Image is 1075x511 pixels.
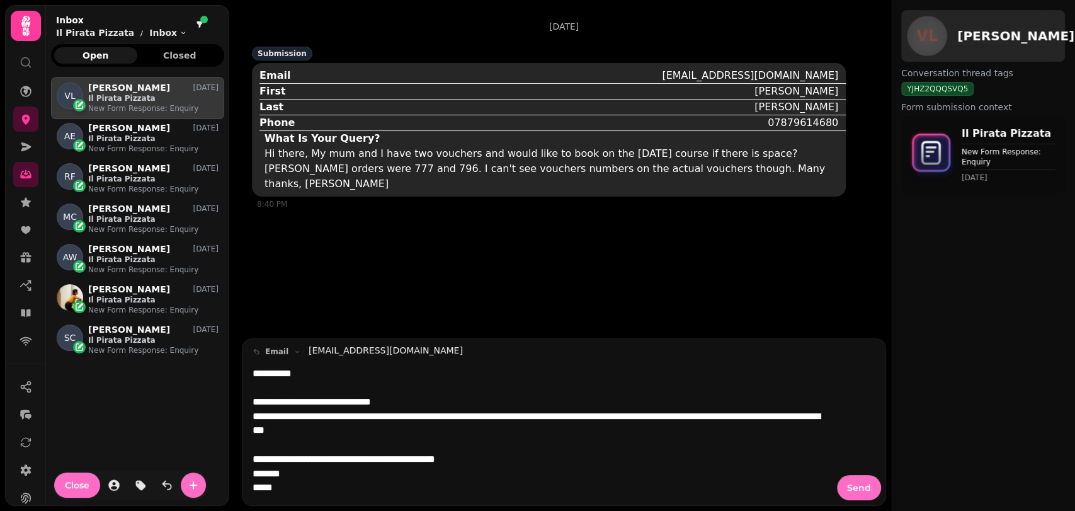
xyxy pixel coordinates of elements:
p: [PERSON_NAME] [88,123,170,134]
span: AW [63,251,77,263]
button: Send [837,475,881,500]
button: filter [192,17,207,32]
div: [PERSON_NAME] [754,100,838,115]
div: 07879614680 [768,115,838,130]
span: VL [64,89,75,102]
p: [PERSON_NAME] [88,284,170,295]
div: What Is Your Query? [264,131,380,146]
p: New Form Response: Enquiry [88,265,219,275]
div: Submission [252,47,312,60]
div: grid [51,77,224,500]
h2: [PERSON_NAME] [957,27,1074,45]
p: [DATE] [193,284,219,294]
button: Open [54,47,137,64]
p: [DATE] [193,83,219,93]
p: [DATE] [549,20,579,33]
span: Send [847,483,871,492]
button: create-convo [181,473,206,498]
p: [DATE] [193,204,219,214]
div: YJHZ2QQQSVQ5 [901,82,974,96]
p: New Form Response: Enquiry [962,147,1055,167]
p: New Form Response: Enquiry [88,103,219,113]
p: Il Pirata Pizzata [88,93,219,103]
span: RF [64,170,76,183]
span: AE [64,130,76,142]
button: is-read [154,473,179,498]
p: Il Pirata Pizzata [88,134,219,144]
p: New Form Response: Enquiry [88,224,219,234]
p: [PERSON_NAME] [88,163,170,174]
p: New Form Response: Enquiry [88,345,219,355]
p: [PERSON_NAME] [88,324,170,335]
p: Il Pirata Pizzata [88,295,219,305]
p: Il Pirata Pizzata [88,174,219,184]
p: Il Pirata Pizzata [88,335,219,345]
p: [DATE] [193,163,219,173]
p: [PERSON_NAME] [88,244,170,255]
p: [DATE] [193,244,219,254]
p: Il Pirata Pizzata [962,126,1055,141]
div: 8:40 PM [257,199,846,209]
span: MC [63,210,77,223]
button: Inbox [149,26,187,39]
div: Email [259,68,290,83]
span: VL [916,28,938,43]
div: First [259,84,285,99]
nav: breadcrumb [56,26,187,39]
div: [PERSON_NAME] [754,84,838,99]
span: Close [65,481,89,490]
div: Phone [259,115,295,130]
label: Conversation thread tags [901,67,1065,79]
button: Closed [139,47,222,64]
p: Il Pirata Pizzata [56,26,134,39]
div: Hi there, My mum and I have two vouchers and would like to book on the [DATE] course if there is ... [264,146,838,192]
h2: Inbox [56,14,187,26]
div: Last [259,100,283,115]
img: Zoe Katsilerou [57,284,83,311]
span: Open [64,51,127,60]
button: Close [54,473,100,498]
span: SC [64,331,76,344]
p: [PERSON_NAME] [88,83,170,93]
p: [PERSON_NAME] [88,204,170,214]
button: email [247,344,306,359]
a: [EMAIL_ADDRESS][DOMAIN_NAME] [309,344,463,357]
p: Il Pirata Pizzata [88,214,219,224]
div: [EMAIL_ADDRESS][DOMAIN_NAME] [662,68,838,83]
p: New Form Response: Enquiry [88,144,219,154]
p: New Form Response: Enquiry [88,184,219,194]
img: form-icon [906,128,957,181]
span: Closed [149,51,212,60]
time: [DATE] [962,173,1055,183]
p: [DATE] [193,324,219,335]
p: Il Pirata Pizzata [88,255,219,265]
button: tag-thread [128,473,153,498]
label: Form submission context [901,101,1065,113]
p: [DATE] [193,123,219,133]
p: New Form Response: Enquiry [88,305,219,315]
